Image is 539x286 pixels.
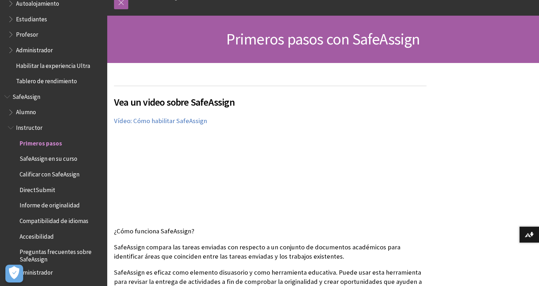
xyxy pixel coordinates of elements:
span: Habilitar la experiencia Ultra [16,60,90,69]
span: Administrador [16,44,53,54]
h2: Vea un video sobre SafeAssign [114,86,426,110]
span: Accesibilidad [20,231,54,240]
span: Primeros pasos [20,137,62,147]
span: Estudiantes [16,13,47,23]
span: Compatibilidad de idiomas [20,215,88,224]
span: Alumno [16,106,36,116]
p: ¿Cómo funciona SafeAssign? [114,227,426,236]
a: Vídeo: Cómo habilitar SafeAssign [114,117,207,125]
nav: Book outline for Blackboard SafeAssign [4,91,103,278]
span: Informe de originalidad [20,200,80,209]
span: Preguntas frecuentes sobre SafeAssign [20,246,102,263]
span: Instructor [16,122,42,131]
span: SafeAssign [12,91,40,100]
span: Tablero de rendimiento [16,75,77,85]
span: DirectSubmit [20,184,55,194]
span: Administrador [16,266,53,276]
span: SafeAssign en su curso [20,153,77,163]
span: Calificar con SafeAssign [20,168,79,178]
iframe: To enrich screen reader interactions, please activate Accessibility in Grammarly extension settings [114,132,270,220]
p: SafeAssign compara las tareas enviadas con respecto a un conjunto de documentos académicos para i... [114,243,426,261]
span: Primeros pasos con SafeAssign [226,29,420,49]
span: Profesor [16,28,38,38]
button: Abrir preferencias [5,265,23,282]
